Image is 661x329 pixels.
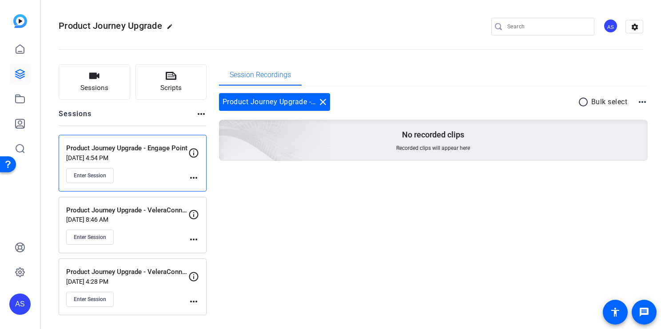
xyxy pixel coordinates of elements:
[578,97,591,107] mat-icon: radio_button_unchecked
[626,20,644,34] mat-icon: settings
[230,71,291,78] span: Session Recordings
[219,93,330,111] div: Product Journey Upgrade - Engage Point
[66,278,188,285] p: [DATE] 4:28 PM
[402,129,464,140] p: No recorded clips
[13,14,27,28] img: blue-gradient.svg
[603,19,618,33] div: AS
[66,205,188,215] p: Product Journey Upgrade - VeleraConnect, PrimaxConnect, CardConnect
[9,294,31,315] div: AS
[396,145,470,152] span: Recorded clips will appear here
[591,97,628,107] p: Bulk select
[66,143,188,153] p: Product Journey Upgrade - Engage Point
[610,307,621,317] mat-icon: accessibility
[74,296,106,303] span: Enter Session
[59,109,92,125] h2: Sessions
[74,234,106,241] span: Enter Session
[59,20,162,31] span: Product Journey Upgrade
[507,21,587,32] input: Search
[188,172,199,183] mat-icon: more_horiz
[66,216,188,223] p: [DATE] 8:46 AM
[59,64,130,100] button: Sessions
[188,234,199,245] mat-icon: more_horiz
[74,172,106,179] span: Enter Session
[318,97,328,107] mat-icon: close
[167,23,177,34] mat-icon: edit
[196,109,207,119] mat-icon: more_horiz
[188,296,199,307] mat-icon: more_horiz
[66,154,188,161] p: [DATE] 4:54 PM
[66,168,114,183] button: Enter Session
[66,230,114,245] button: Enter Session
[66,267,188,277] p: Product Journey Upgrade - VeleraConnect, PrimaxConnect, CardConnect
[637,97,648,107] mat-icon: more_horiz
[160,83,182,93] span: Scripts
[603,19,619,34] ngx-avatar: Ami Scheidler
[639,307,649,317] mat-icon: message
[80,83,108,93] span: Sessions
[66,292,114,307] button: Enter Session
[119,32,331,224] img: embarkstudio-empty-session.png
[135,64,207,100] button: Scripts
